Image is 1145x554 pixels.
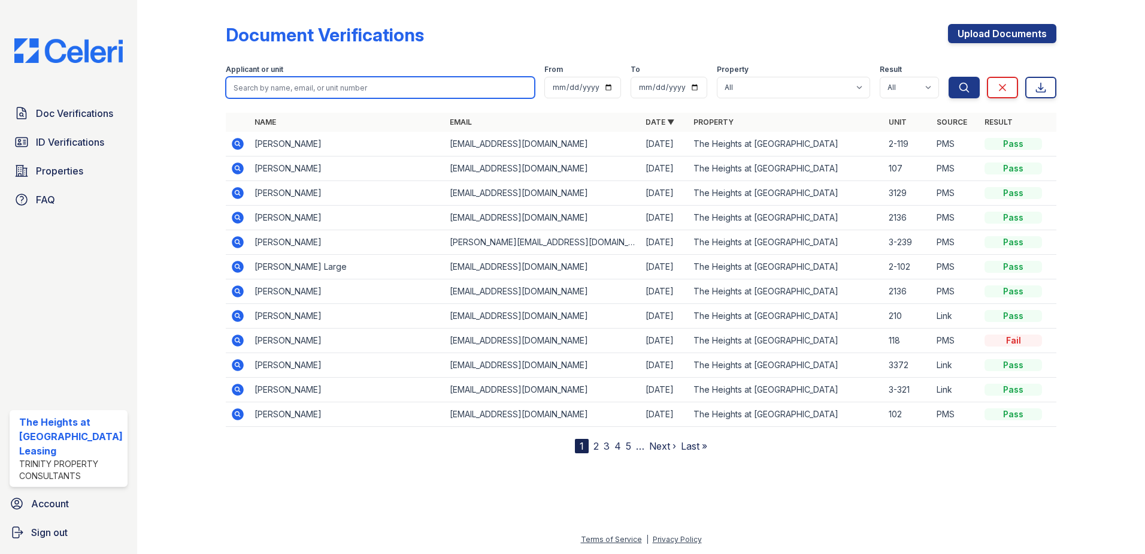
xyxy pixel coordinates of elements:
[445,156,641,181] td: [EMAIL_ADDRESS][DOMAIN_NAME]
[932,156,980,181] td: PMS
[5,38,132,63] img: CE_Logo_Blue-a8612792a0a2168367f1c8372b55b34899dd931a85d93a1a3d3e32e68fde9ad4.png
[226,77,535,98] input: Search by name, email, or unit number
[880,65,902,74] label: Result
[445,304,641,329] td: [EMAIL_ADDRESS][DOMAIN_NAME]
[985,261,1042,273] div: Pass
[932,132,980,156] td: PMS
[884,255,932,279] td: 2-102
[10,101,128,125] a: Doc Verifications
[689,181,885,206] td: The Heights at [GEOGRAPHIC_DATA]
[575,439,589,453] div: 1
[932,230,980,255] td: PMS
[932,279,980,304] td: PMS
[653,535,702,544] a: Privacy Policy
[250,304,446,329] td: [PERSON_NAME]
[641,378,689,402] td: [DATE]
[689,230,885,255] td: The Heights at [GEOGRAPHIC_DATA]
[250,181,446,206] td: [PERSON_NAME]
[445,132,641,156] td: [EMAIL_ADDRESS][DOMAIN_NAME]
[884,156,932,181] td: 107
[250,353,446,378] td: [PERSON_NAME]
[932,304,980,329] td: Link
[226,65,283,74] label: Applicant or unit
[636,439,644,453] span: …
[641,206,689,230] td: [DATE]
[884,378,932,402] td: 3-321
[932,255,980,279] td: PMS
[641,329,689,353] td: [DATE]
[937,118,967,127] a: Source
[985,384,1042,396] div: Pass
[445,353,641,378] td: [EMAIL_ADDRESS][DOMAIN_NAME]
[985,118,1013,127] a: Result
[250,279,446,304] td: [PERSON_NAME]
[36,135,104,149] span: ID Verifications
[646,118,674,127] a: Date ▼
[932,181,980,206] td: PMS
[626,440,631,452] a: 5
[445,378,641,402] td: [EMAIL_ADDRESS][DOMAIN_NAME]
[250,132,446,156] td: [PERSON_NAME]
[884,181,932,206] td: 3129
[689,255,885,279] td: The Heights at [GEOGRAPHIC_DATA]
[689,378,885,402] td: The Heights at [GEOGRAPHIC_DATA]
[450,118,472,127] a: Email
[36,106,113,121] span: Doc Verifications
[544,65,563,74] label: From
[250,329,446,353] td: [PERSON_NAME]
[445,181,641,206] td: [EMAIL_ADDRESS][DOMAIN_NAME]
[593,440,599,452] a: 2
[641,279,689,304] td: [DATE]
[985,359,1042,371] div: Pass
[985,162,1042,174] div: Pass
[445,230,641,255] td: [PERSON_NAME][EMAIL_ADDRESS][DOMAIN_NAME]
[36,164,83,178] span: Properties
[689,156,885,181] td: The Heights at [GEOGRAPHIC_DATA]
[31,525,68,540] span: Sign out
[985,236,1042,248] div: Pass
[985,408,1042,420] div: Pass
[884,329,932,353] td: 118
[445,279,641,304] td: [EMAIL_ADDRESS][DOMAIN_NAME]
[614,440,621,452] a: 4
[689,329,885,353] td: The Heights at [GEOGRAPHIC_DATA]
[5,492,132,516] a: Account
[5,520,132,544] a: Sign out
[226,24,424,46] div: Document Verifications
[646,535,649,544] div: |
[19,415,123,458] div: The Heights at [GEOGRAPHIC_DATA] Leasing
[717,65,749,74] label: Property
[689,279,885,304] td: The Heights at [GEOGRAPHIC_DATA]
[250,378,446,402] td: [PERSON_NAME]
[31,496,69,511] span: Account
[649,440,676,452] a: Next ›
[641,353,689,378] td: [DATE]
[985,310,1042,322] div: Pass
[985,285,1042,297] div: Pass
[884,279,932,304] td: 2136
[884,206,932,230] td: 2136
[581,535,642,544] a: Terms of Service
[985,187,1042,199] div: Pass
[884,353,932,378] td: 3372
[10,159,128,183] a: Properties
[932,329,980,353] td: PMS
[932,206,980,230] td: PMS
[689,304,885,329] td: The Heights at [GEOGRAPHIC_DATA]
[10,130,128,154] a: ID Verifications
[884,402,932,427] td: 102
[19,458,123,482] div: Trinity Property Consultants
[36,192,55,207] span: FAQ
[889,118,907,127] a: Unit
[255,118,276,127] a: Name
[250,206,446,230] td: [PERSON_NAME]
[985,335,1042,347] div: Fail
[604,440,610,452] a: 3
[10,188,128,212] a: FAQ
[641,255,689,279] td: [DATE]
[250,230,446,255] td: [PERSON_NAME]
[689,206,885,230] td: The Heights at [GEOGRAPHIC_DATA]
[689,132,885,156] td: The Heights at [GEOGRAPHIC_DATA]
[681,440,707,452] a: Last »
